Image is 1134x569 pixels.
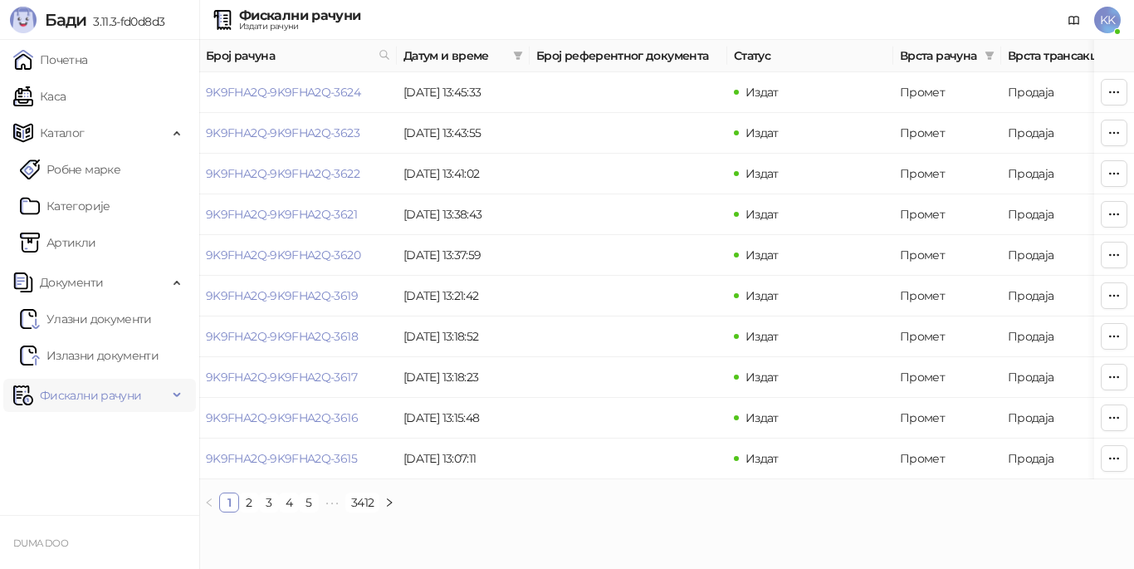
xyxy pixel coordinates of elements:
td: 9K9FHA2Q-9K9FHA2Q-3619 [199,276,397,316]
span: 3.11.3-fd0d8d3 [86,14,164,29]
a: 9K9FHA2Q-9K9FHA2Q-3620 [206,248,360,262]
a: Каса [13,80,66,113]
a: 9K9FHA2Q-9K9FHA2Q-3623 [206,125,359,140]
td: [DATE] 13:43:55 [397,113,530,154]
span: Издат [745,248,779,262]
td: Промет [893,194,1001,235]
a: 9K9FHA2Q-9K9FHA2Q-3617 [206,370,357,385]
span: Издат [745,451,779,466]
span: Документи [40,266,103,299]
span: Издат [745,288,779,303]
td: 9K9FHA2Q-9K9FHA2Q-3617 [199,357,397,398]
a: 9K9FHA2Q-9K9FHA2Q-3616 [206,410,358,425]
td: 9K9FHA2Q-9K9FHA2Q-3622 [199,154,397,194]
a: 9K9FHA2Q-9K9FHA2Q-3619 [206,288,358,303]
td: Промет [893,72,1001,113]
td: [DATE] 13:18:23 [397,357,530,398]
td: 9K9FHA2Q-9K9FHA2Q-3621 [199,194,397,235]
span: filter [513,51,523,61]
a: 9K9FHA2Q-9K9FHA2Q-3622 [206,166,359,181]
span: Број рачуна [206,47,372,65]
span: left [204,498,214,508]
span: right [384,498,394,508]
a: Почетна [13,43,88,76]
span: filter [981,43,998,68]
li: 5 [299,493,319,513]
div: Издати рачуни [239,22,360,31]
span: Издат [745,125,779,140]
span: Врста трансакције [1008,47,1119,65]
span: filter [985,51,995,61]
li: Следећа страна [379,493,399,513]
button: right [379,493,399,513]
span: Бади [45,10,86,30]
button: left [199,493,219,513]
a: Робне марке [20,153,120,186]
a: Категорије [20,189,110,223]
a: Документација [1061,7,1088,33]
li: 4 [279,493,299,513]
a: 9K9FHA2Q-9K9FHA2Q-3621 [206,207,357,222]
li: 3412 [345,493,379,513]
td: 9K9FHA2Q-9K9FHA2Q-3623 [199,113,397,154]
a: 2 [240,493,258,512]
span: Издат [745,329,779,344]
span: KK [1094,7,1121,33]
td: Промет [893,113,1001,154]
span: filter [510,43,526,68]
a: ArtikliАртикли [20,226,96,259]
td: 9K9FHA2Q-9K9FHA2Q-3620 [199,235,397,276]
img: Logo [10,7,37,33]
td: 9K9FHA2Q-9K9FHA2Q-3615 [199,439,397,479]
td: Промет [893,398,1001,439]
a: 4 [280,493,298,512]
li: Следећих 5 Страна [319,493,345,513]
a: 1 [220,493,238,512]
td: 9K9FHA2Q-9K9FHA2Q-3618 [199,316,397,357]
td: [DATE] 13:07:11 [397,439,530,479]
td: [DATE] 13:37:59 [397,235,530,276]
td: Промет [893,439,1001,479]
li: 3 [259,493,279,513]
td: [DATE] 13:41:02 [397,154,530,194]
span: Врста рачуна [900,47,978,65]
div: Фискални рачуни [239,9,360,22]
td: Промет [893,276,1001,316]
th: Број референтног документа [530,40,727,72]
th: Врста рачуна [893,40,1001,72]
span: Издат [745,207,779,222]
a: Ulazni dokumentiУлазни документи [20,302,152,336]
span: Издат [745,410,779,425]
span: Фискални рачуни [40,379,141,412]
span: Издат [745,370,779,385]
td: [DATE] 13:18:52 [397,316,530,357]
a: 5 [300,493,318,512]
li: Претходна страна [199,493,219,513]
td: [DATE] 13:38:43 [397,194,530,235]
span: ••• [319,493,345,513]
a: 3412 [346,493,379,512]
span: Издат [745,166,779,181]
small: DUMA DOO [13,537,68,549]
td: [DATE] 13:45:33 [397,72,530,113]
td: [DATE] 13:21:42 [397,276,530,316]
td: Промет [893,235,1001,276]
td: Промет [893,316,1001,357]
td: 9K9FHA2Q-9K9FHA2Q-3624 [199,72,397,113]
a: 9K9FHA2Q-9K9FHA2Q-3618 [206,329,358,344]
span: Датум и време [403,47,506,65]
a: 9K9FHA2Q-9K9FHA2Q-3624 [206,85,360,100]
a: Излазни документи [20,339,159,372]
th: Статус [727,40,893,72]
li: 2 [239,493,259,513]
span: Издат [745,85,779,100]
a: 3 [260,493,278,512]
td: [DATE] 13:15:48 [397,398,530,439]
td: Промет [893,357,1001,398]
a: 9K9FHA2Q-9K9FHA2Q-3615 [206,451,357,466]
th: Број рачуна [199,40,397,72]
span: Каталог [40,116,85,150]
td: Промет [893,154,1001,194]
td: 9K9FHA2Q-9K9FHA2Q-3616 [199,398,397,439]
li: 1 [219,493,239,513]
